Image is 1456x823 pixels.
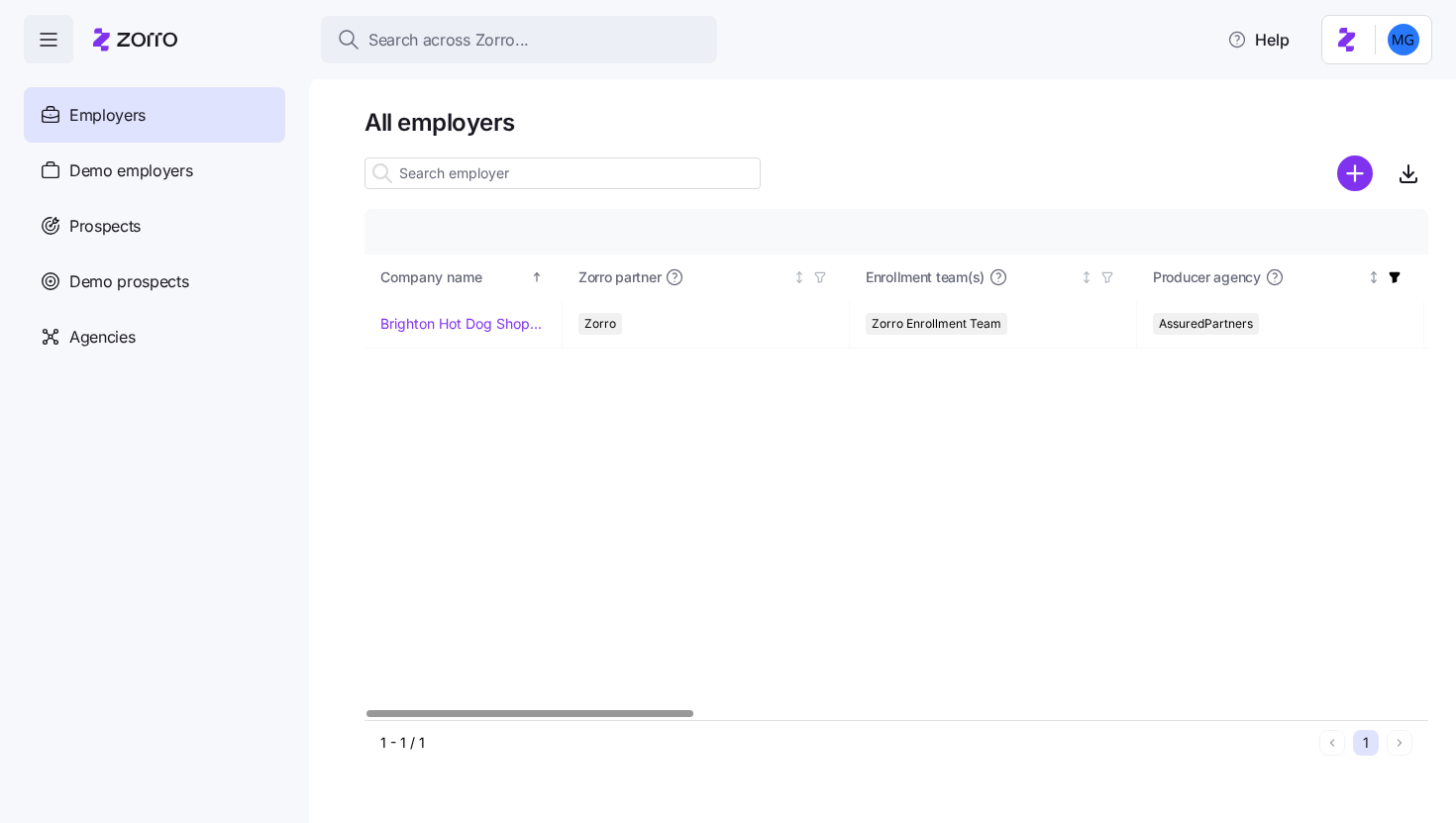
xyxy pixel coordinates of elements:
button: Previous page [1319,730,1345,756]
span: Zorro Enrollment Team [872,313,1001,335]
th: Enrollment team(s)Not sorted [850,255,1137,300]
span: Agencies [69,325,135,350]
a: Agencies [24,309,285,364]
span: Zorro [584,313,616,335]
span: AssuredPartners [1159,313,1253,335]
a: Demo prospects [24,254,285,309]
svg: add icon [1337,155,1373,191]
img: 61c362f0e1d336c60eacb74ec9823875 [1388,24,1419,55]
div: Company name [380,266,527,288]
div: Not sorted [1367,270,1381,284]
div: Sorted ascending [530,270,544,284]
span: Prospects [69,214,141,239]
th: Producer agencyNot sorted [1137,255,1424,300]
button: Search across Zorro... [321,16,717,63]
button: Help [1211,20,1305,59]
div: Not sorted [1080,270,1093,284]
a: Employers [24,87,285,143]
th: Zorro partnerNot sorted [563,255,850,300]
a: Demo employers [24,143,285,198]
div: 1 - 1 / 1 [380,733,1311,753]
span: Demo employers [69,158,193,183]
a: Brighton Hot Dog Shoppe [380,314,546,334]
span: Demo prospects [69,269,189,294]
button: 1 [1353,730,1379,756]
a: Prospects [24,198,285,254]
span: Help [1227,28,1290,51]
th: Company nameSorted ascending [364,255,563,300]
h1: All employers [364,107,1428,138]
input: Search employer [364,157,761,189]
span: Producer agency [1153,267,1261,287]
button: Next page [1387,730,1412,756]
span: Search across Zorro... [368,28,529,52]
span: Zorro partner [578,267,661,287]
span: Enrollment team(s) [866,267,985,287]
div: Not sorted [792,270,806,284]
span: Employers [69,103,146,128]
